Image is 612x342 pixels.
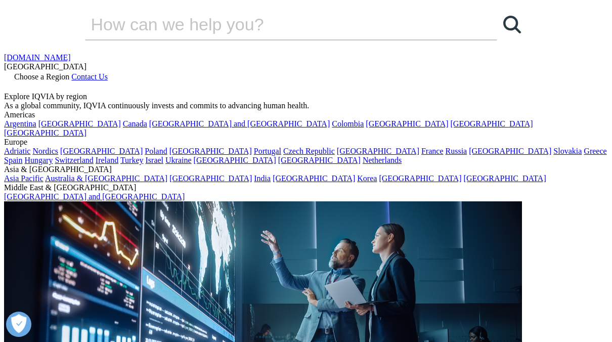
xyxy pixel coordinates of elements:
[4,53,71,62] a: [DOMAIN_NAME]
[446,147,467,155] a: Russia
[4,101,608,110] div: As a global community, IQVIA continuously invests and commits to advancing human health.
[332,119,364,128] a: Colombia
[337,147,419,155] a: [GEOGRAPHIC_DATA]
[4,156,22,164] a: Spain
[45,174,167,183] a: Australia & [GEOGRAPHIC_DATA]
[273,174,355,183] a: [GEOGRAPHIC_DATA]
[32,147,58,155] a: Nordics
[464,174,546,183] a: [GEOGRAPHIC_DATA]
[165,156,192,164] a: Ukraine
[357,174,377,183] a: Korea
[169,174,252,183] a: [GEOGRAPHIC_DATA]
[4,110,608,119] div: Americas
[6,312,31,337] button: 優先設定センターを開く
[469,147,551,155] a: [GEOGRAPHIC_DATA]
[553,147,582,155] a: Slovakia
[4,147,30,155] a: Adriatic
[503,16,521,33] svg: Search
[60,147,143,155] a: [GEOGRAPHIC_DATA]
[254,147,281,155] a: Portugal
[379,174,461,183] a: [GEOGRAPHIC_DATA]
[146,156,164,164] a: Israel
[497,9,528,39] a: 検索する
[24,156,53,164] a: Hungary
[4,129,86,137] a: [GEOGRAPHIC_DATA]
[254,174,271,183] a: India
[123,119,147,128] a: Canada
[4,174,43,183] a: Asia Pacific
[145,147,167,155] a: Poland
[451,119,533,128] a: [GEOGRAPHIC_DATA]
[38,119,121,128] a: [GEOGRAPHIC_DATA]
[4,183,608,192] div: Middle East & [GEOGRAPHIC_DATA]
[4,119,36,128] a: Argentina
[363,156,402,164] a: Netherlands
[85,9,468,39] input: 検索する
[71,72,108,81] a: Contact Us
[4,165,608,174] div: Asia & [GEOGRAPHIC_DATA]
[4,62,608,71] div: [GEOGRAPHIC_DATA]
[194,156,276,164] a: [GEOGRAPHIC_DATA]
[421,147,444,155] a: France
[120,156,144,164] a: Turkey
[96,156,118,164] a: Ireland
[584,147,606,155] a: Greece
[366,119,448,128] a: [GEOGRAPHIC_DATA]
[4,192,185,201] a: [GEOGRAPHIC_DATA] and [GEOGRAPHIC_DATA]
[169,147,252,155] a: [GEOGRAPHIC_DATA]
[14,72,69,81] span: Choose a Region
[149,119,330,128] a: [GEOGRAPHIC_DATA] and [GEOGRAPHIC_DATA]
[278,156,361,164] a: [GEOGRAPHIC_DATA]
[4,138,608,147] div: Europe
[283,147,335,155] a: Czech Republic
[55,156,93,164] a: Switzerland
[4,92,608,101] div: Explore IQVIA by region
